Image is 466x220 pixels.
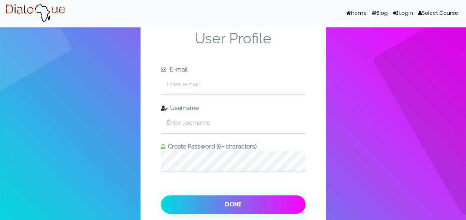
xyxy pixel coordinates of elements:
a: Select Course [416,6,461,20]
a: Login [390,6,416,20]
img: Brand [5,4,66,23]
button: Done [161,195,305,214]
span: Create Password (6+ characters) [165,143,257,150]
input: Enter username [161,113,305,133]
span: Username [168,104,199,111]
a: Blog [369,6,390,20]
span: E-mail [167,66,188,73]
span: User Profile [161,30,305,65]
input: Enter e-mail [161,74,305,94]
a: Home [344,6,369,20]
